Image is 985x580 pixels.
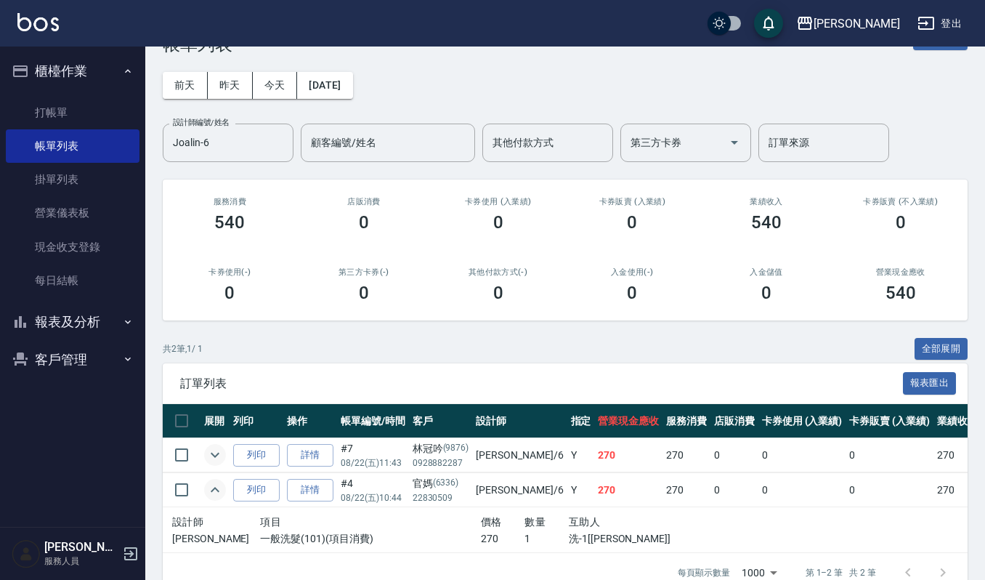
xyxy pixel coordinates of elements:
th: 店販消費 [710,404,758,438]
h3: 0 [627,212,637,233]
th: 業績收入 [933,404,981,438]
th: 卡券使用 (入業績) [758,404,846,438]
td: 270 [594,473,662,507]
th: 客戶 [409,404,473,438]
td: [PERSON_NAME] /6 [472,438,567,472]
div: [PERSON_NAME] [814,15,900,33]
p: (9876) [443,441,469,456]
h2: 卡券販賣 (入業績) [583,197,682,206]
a: 詳情 [287,444,333,467]
p: 服務人員 [44,555,118,568]
span: 設計師 [172,516,203,528]
th: 服務消費 [662,404,710,438]
h2: 卡券使用 (入業績) [448,197,548,206]
td: #7 [337,438,409,472]
td: 270 [662,473,710,507]
a: 每日結帳 [6,264,139,297]
h3: 0 [359,212,369,233]
td: 270 [933,473,981,507]
img: Logo [17,13,59,31]
div: 林冠吟 [413,441,469,456]
td: 270 [662,438,710,472]
h5: [PERSON_NAME] [44,540,118,555]
p: 08/22 (五) 10:44 [341,491,405,504]
button: 客戶管理 [6,341,139,379]
button: [DATE] [297,72,352,99]
td: Y [567,473,595,507]
button: [PERSON_NAME] [790,9,906,39]
p: 270 [481,531,525,547]
span: 項目 [260,516,281,528]
span: 訂單列表 [180,376,903,391]
button: 報表及分析 [6,303,139,341]
h3: 0 [896,212,906,233]
button: 昨天 [208,72,253,99]
p: 第 1–2 筆 共 2 筆 [806,566,876,579]
button: 報表匯出 [903,372,957,395]
p: [PERSON_NAME] [172,531,260,547]
a: 現金收支登錄 [6,230,139,264]
h3: 540 [885,283,916,303]
h3: 0 [224,283,235,303]
h3: 0 [493,283,503,303]
a: 報表匯出 [903,376,957,390]
button: 列印 [233,479,280,502]
td: Y [567,438,595,472]
td: 270 [594,438,662,472]
th: 指定 [567,404,595,438]
td: 0 [846,473,933,507]
a: 營業儀表板 [6,196,139,230]
td: 270 [933,438,981,472]
td: 0 [758,473,846,507]
h2: 入金使用(-) [583,267,682,277]
p: 1 [524,531,569,547]
a: 打帳單 [6,96,139,129]
td: 0 [758,438,846,472]
span: 價格 [481,516,502,528]
button: 登出 [912,10,968,37]
th: 操作 [283,404,337,438]
button: 櫃檯作業 [6,52,139,90]
th: 列印 [230,404,283,438]
button: 列印 [233,444,280,467]
th: 卡券販賣 (入業績) [846,404,933,438]
button: expand row [204,444,226,466]
h2: 營業現金應收 [851,267,950,277]
h3: 0 [761,283,771,303]
p: 0928882287 [413,456,469,470]
h2: 店販消費 [315,197,414,206]
h2: 入金儲值 [717,267,816,277]
button: expand row [204,479,226,501]
label: 設計師編號/姓名 [173,117,230,128]
a: 帳單列表 [6,129,139,163]
h2: 卡券販賣 (不入業績) [851,197,950,206]
button: 今天 [253,72,298,99]
h2: 業績收入 [717,197,816,206]
th: 展開 [200,404,230,438]
h3: 540 [214,212,245,233]
td: #4 [337,473,409,507]
td: 0 [846,438,933,472]
h3: 0 [359,283,369,303]
a: 掛單列表 [6,163,139,196]
img: Person [12,539,41,568]
td: 0 [710,473,758,507]
button: Open [723,131,746,154]
h3: 0 [493,212,503,233]
h3: 540 [751,212,782,233]
th: 設計師 [472,404,567,438]
h2: 卡券使用(-) [180,267,280,277]
h2: 第三方卡券(-) [315,267,414,277]
p: 22830509 [413,491,469,504]
div: 官媽 [413,476,469,491]
th: 帳單編號/時間 [337,404,409,438]
span: 數量 [524,516,546,528]
h3: 0 [627,283,637,303]
button: 前天 [163,72,208,99]
p: 一般洗髮(101)(項目消費) [260,531,480,547]
td: 0 [710,438,758,472]
p: (6336) [433,476,459,491]
h3: 服務消費 [180,197,280,206]
button: 全部展開 [915,338,968,361]
td: [PERSON_NAME] /6 [472,473,567,507]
